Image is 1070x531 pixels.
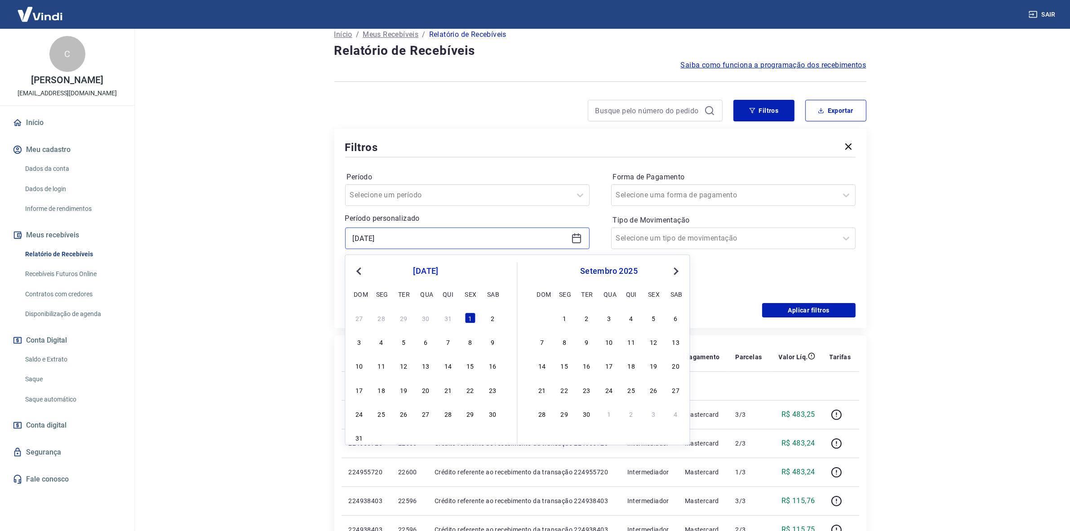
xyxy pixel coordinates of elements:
div: sab [670,289,681,299]
p: R$ 115,76 [781,495,815,506]
div: Choose quarta-feira, 30 de julho de 2025 [421,312,431,323]
p: Mastercard [685,439,721,448]
div: Choose segunda-feira, 1 de setembro de 2025 [559,312,570,323]
div: Choose sexta-feira, 29 de agosto de 2025 [465,408,476,419]
div: Choose quarta-feira, 20 de agosto de 2025 [421,384,431,395]
input: Data inicial [353,232,568,245]
div: sex [648,289,659,299]
p: Intermediador [627,468,670,477]
div: Choose segunda-feira, 15 de setembro de 2025 [559,361,570,371]
div: Choose domingo, 31 de agosto de 2025 [537,312,547,323]
div: Choose domingo, 24 de agosto de 2025 [354,408,364,419]
p: Crédito referente ao recebimento da transação 224938403 [435,496,613,505]
div: Choose sexta-feira, 15 de agosto de 2025 [465,361,476,371]
div: Choose domingo, 17 de agosto de 2025 [354,384,364,395]
p: 22596 [398,496,420,505]
div: Choose terça-feira, 23 de setembro de 2025 [582,384,592,395]
div: seg [376,289,387,299]
div: Choose sexta-feira, 5 de setembro de 2025 [648,312,659,323]
div: Choose domingo, 10 de agosto de 2025 [354,361,364,371]
div: ter [582,289,592,299]
div: Choose sábado, 2 de agosto de 2025 [487,312,498,323]
div: Choose sexta-feira, 3 de outubro de 2025 [648,408,659,419]
p: / [422,29,425,40]
p: Mastercard [685,496,721,505]
h4: Relatório de Recebíveis [334,42,866,60]
button: Conta Digital [11,330,124,350]
div: Choose terça-feira, 19 de agosto de 2025 [398,384,409,395]
div: Choose sexta-feira, 19 de setembro de 2025 [648,361,659,371]
button: Next Month [671,266,682,277]
div: Choose domingo, 3 de agosto de 2025 [354,336,364,347]
div: Choose sexta-feira, 5 de setembro de 2025 [465,433,476,443]
input: Busque pelo número do pedido [595,104,701,117]
span: Conta digital [26,419,67,432]
div: Choose domingo, 31 de agosto de 2025 [354,433,364,443]
label: Forma de Pagamento [613,172,854,183]
div: Choose terça-feira, 30 de setembro de 2025 [582,408,592,419]
a: Fale conosco [11,469,124,489]
a: Saldo e Extrato [22,350,124,369]
div: Choose quinta-feira, 21 de agosto de 2025 [443,384,453,395]
div: Choose terça-feira, 29 de julho de 2025 [398,312,409,323]
div: Choose quarta-feira, 1 de outubro de 2025 [604,408,614,419]
div: Choose quinta-feira, 25 de setembro de 2025 [626,384,637,395]
div: Choose sábado, 6 de setembro de 2025 [670,312,681,323]
p: 224938403 [349,496,384,505]
button: Meus recebíveis [11,225,124,245]
p: 22600 [398,468,420,477]
div: Choose sábado, 13 de setembro de 2025 [670,336,681,347]
a: Início [334,29,352,40]
div: sab [487,289,498,299]
div: Choose segunda-feira, 4 de agosto de 2025 [376,336,387,347]
div: dom [537,289,547,299]
p: Mastercard [685,410,721,419]
div: Choose domingo, 27 de julho de 2025 [354,312,364,323]
a: Informe de rendimentos [22,200,124,218]
a: Meus Recebíveis [363,29,418,40]
div: Choose quinta-feira, 14 de agosto de 2025 [443,361,453,371]
p: Tarifas [830,353,851,361]
div: Choose segunda-feira, 29 de setembro de 2025 [559,408,570,419]
div: Choose sábado, 27 de setembro de 2025 [670,384,681,395]
button: Exportar [805,100,866,121]
div: qua [421,289,431,299]
label: Tipo de Movimentação [613,215,854,226]
div: Choose quinta-feira, 31 de julho de 2025 [443,312,453,323]
div: Choose quarta-feira, 24 de setembro de 2025 [604,384,614,395]
a: Disponibilização de agenda [22,305,124,323]
a: Saque [22,370,124,388]
p: 224955720 [349,468,384,477]
a: Segurança [11,442,124,462]
button: Previous Month [354,266,364,277]
div: Choose quinta-feira, 7 de agosto de 2025 [443,336,453,347]
p: R$ 483,24 [781,438,815,449]
p: Crédito referente ao recebimento da transação 224955720 [435,468,613,477]
div: Choose quarta-feira, 3 de setembro de 2025 [604,312,614,323]
a: Recebíveis Futuros Online [22,265,124,283]
div: Choose sexta-feira, 8 de agosto de 2025 [465,336,476,347]
div: Choose quarta-feira, 6 de agosto de 2025 [421,336,431,347]
div: Choose sábado, 4 de outubro de 2025 [670,408,681,419]
div: Choose quarta-feira, 17 de setembro de 2025 [604,361,614,371]
label: Período [347,172,588,183]
div: Choose terça-feira, 26 de agosto de 2025 [398,408,409,419]
div: Choose quinta-feira, 18 de setembro de 2025 [626,361,637,371]
div: qui [626,289,637,299]
div: Choose sexta-feira, 1 de agosto de 2025 [465,312,476,323]
div: [DATE] [353,266,499,277]
div: Choose segunda-feira, 18 de agosto de 2025 [376,384,387,395]
div: sex [465,289,476,299]
div: Choose sexta-feira, 22 de agosto de 2025 [465,384,476,395]
div: Choose sexta-feira, 12 de setembro de 2025 [648,336,659,347]
div: Choose sábado, 6 de setembro de 2025 [487,433,498,443]
a: Dados da conta [22,160,124,178]
p: Pagamento [685,353,720,361]
a: Saque automático [22,390,124,409]
button: Aplicar filtros [762,303,856,317]
div: dom [354,289,364,299]
div: Choose quinta-feira, 4 de setembro de 2025 [443,433,453,443]
div: C [49,36,85,72]
div: Choose terça-feira, 12 de agosto de 2025 [398,361,409,371]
